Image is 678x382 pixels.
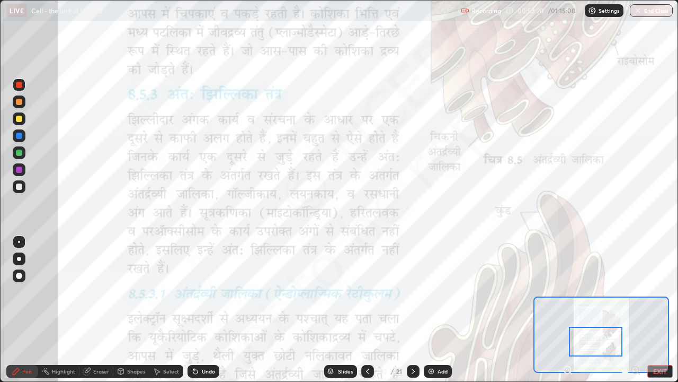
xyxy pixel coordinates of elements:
div: / [391,368,394,375]
div: 13 [378,368,389,375]
p: LIVE [10,6,24,15]
p: Recording [471,7,501,15]
div: Highlight [52,369,75,374]
button: EXIT [647,365,673,378]
img: class-settings-icons [588,6,596,15]
p: Settings [599,8,619,13]
div: Pen [22,369,32,374]
img: add-slide-button [427,367,435,376]
button: End Class [630,4,673,17]
div: Slides [338,369,353,374]
div: 21 [396,367,403,376]
img: end-class-cross [634,6,642,15]
div: Select [163,369,179,374]
div: Add [438,369,448,374]
div: Shapes [127,369,145,374]
p: Cell - the unit of life - 02 [31,6,102,15]
img: recording.375f2c34.svg [461,6,469,15]
div: Undo [202,369,215,374]
div: Eraser [93,369,109,374]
